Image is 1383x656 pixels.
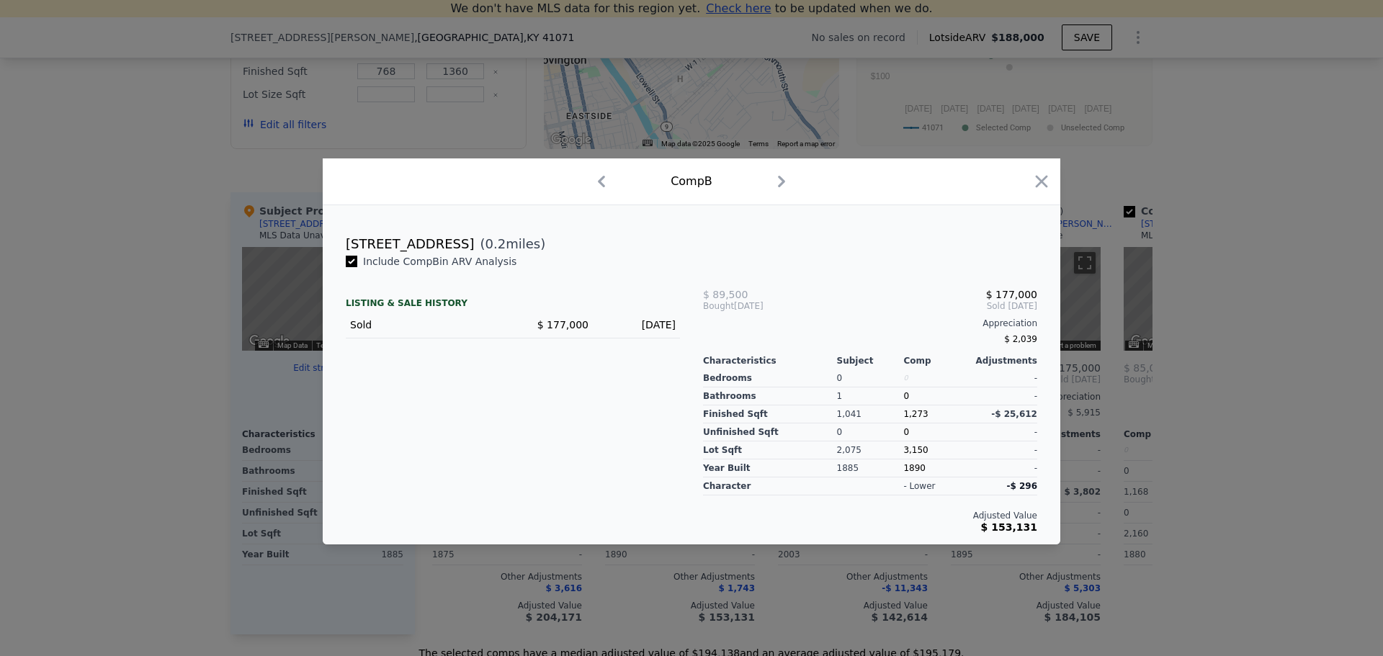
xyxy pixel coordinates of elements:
div: [DATE] [703,300,815,312]
div: 0 [837,423,904,441]
span: -$ 25,612 [991,409,1037,419]
div: - [970,387,1037,405]
div: 0 [903,369,970,387]
span: $ 2,039 [1004,334,1037,344]
div: - [970,459,1037,477]
div: 0 [837,369,904,387]
div: Comp [903,355,970,367]
div: - [970,423,1037,441]
span: 0 [903,427,909,437]
div: Bedrooms [703,369,837,387]
div: 2,075 [837,441,904,459]
span: $ 153,131 [981,521,1037,533]
div: - lower [903,480,935,492]
span: $ 177,000 [986,289,1037,300]
div: Unfinished Sqft [703,423,837,441]
div: [DATE] [600,318,676,332]
div: Adjustments [970,355,1037,367]
div: LISTING & SALE HISTORY [346,297,680,312]
div: Appreciation [703,318,1037,329]
div: Bathrooms [703,387,837,405]
span: 1,273 [903,409,928,419]
span: 3,150 [903,445,928,455]
div: 1,041 [837,405,904,423]
div: Comp B [671,173,712,190]
div: [STREET_ADDRESS] [346,234,474,254]
div: Finished Sqft [703,405,837,423]
span: Sold [DATE] [815,300,1037,312]
div: - [970,441,1037,459]
div: 0 [903,387,970,405]
div: 1890 [903,459,970,477]
div: Adjusted Value [703,510,1037,521]
div: 1885 [837,459,904,477]
span: -$ 296 [1006,481,1037,491]
div: 1 [837,387,904,405]
div: Sold [350,318,501,332]
div: Characteristics [703,355,837,367]
span: 0.2 [485,236,506,251]
div: Year Built [703,459,837,477]
div: character [703,477,837,495]
span: $ 89,500 [703,289,748,300]
span: Include Comp B in ARV Analysis [357,256,522,267]
span: ( miles) [474,234,545,254]
span: Bought [703,300,734,312]
div: Subject [837,355,904,367]
div: Lot Sqft [703,441,837,459]
span: $ 177,000 [537,319,588,331]
div: - [970,369,1037,387]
